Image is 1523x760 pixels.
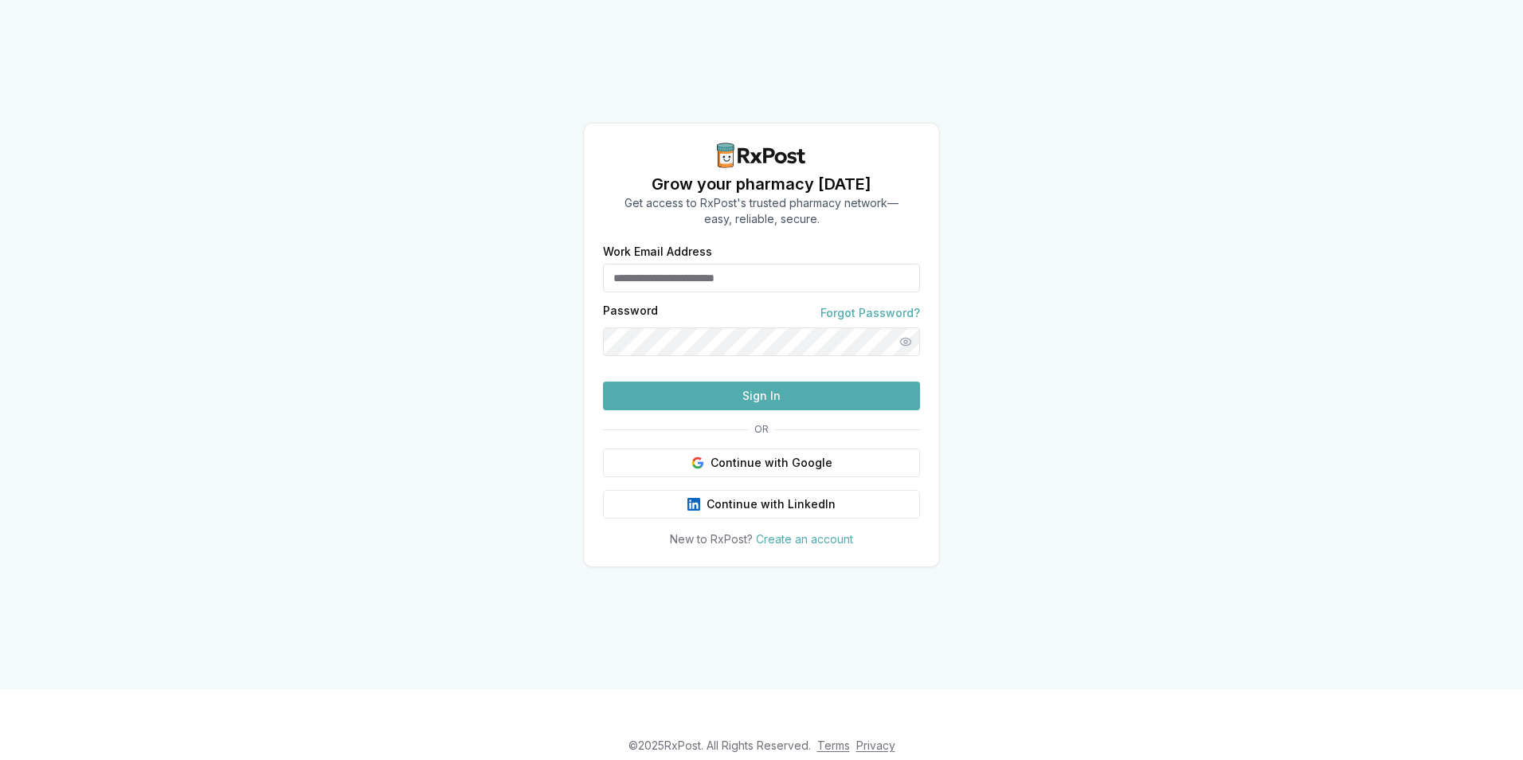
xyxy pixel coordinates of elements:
a: Privacy [856,738,895,752]
img: LinkedIn [687,498,700,511]
p: Get access to RxPost's trusted pharmacy network— easy, reliable, secure. [624,195,899,227]
span: New to RxPost? [670,532,753,546]
img: RxPost Logo [711,143,812,168]
a: Create an account [756,532,853,546]
label: Password [603,305,658,321]
button: Show password [891,327,920,356]
h1: Grow your pharmacy [DATE] [624,173,899,195]
button: Continue with LinkedIn [603,490,920,519]
button: Continue with Google [603,449,920,477]
button: Sign In [603,382,920,410]
label: Work Email Address [603,246,920,257]
img: Google [691,456,704,469]
a: Forgot Password? [820,305,920,321]
span: OR [748,423,775,436]
a: Terms [817,738,850,752]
